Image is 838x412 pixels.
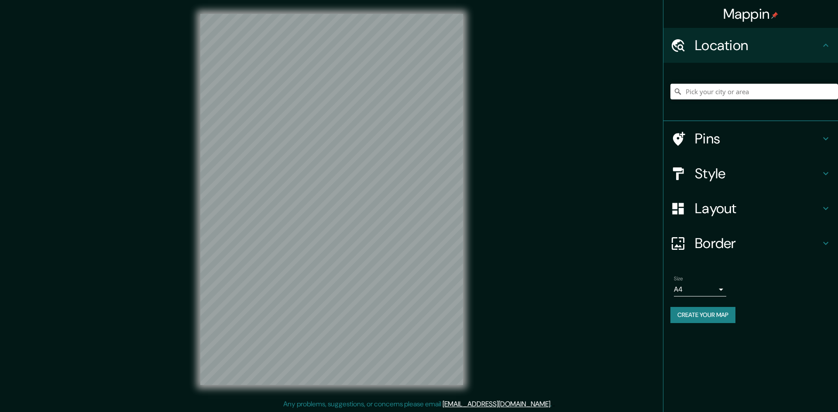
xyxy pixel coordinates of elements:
[695,130,821,147] h4: Pins
[663,226,838,261] div: Border
[670,84,838,99] input: Pick your city or area
[200,14,463,385] canvas: Map
[663,191,838,226] div: Layout
[695,200,821,217] h4: Layout
[663,121,838,156] div: Pins
[663,28,838,63] div: Location
[553,399,555,409] div: .
[283,399,552,409] p: Any problems, suggestions, or concerns please email .
[443,399,550,409] a: [EMAIL_ADDRESS][DOMAIN_NAME]
[674,283,726,296] div: A4
[695,37,821,54] h4: Location
[670,307,735,323] button: Create your map
[695,165,821,182] h4: Style
[723,5,779,23] h4: Mappin
[552,399,553,409] div: .
[663,156,838,191] div: Style
[674,275,683,283] label: Size
[771,12,778,19] img: pin-icon.png
[695,235,821,252] h4: Border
